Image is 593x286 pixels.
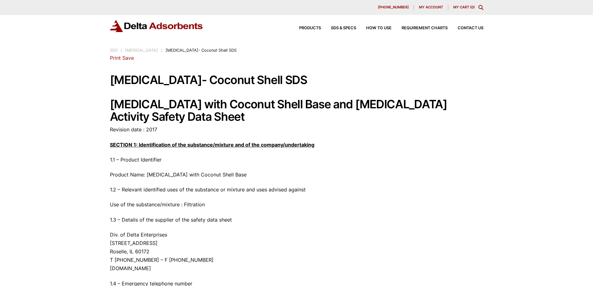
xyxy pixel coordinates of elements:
[110,125,483,134] p: Revision date : 2017
[110,156,483,164] p: 1.1 – Product Identifier
[321,26,356,30] a: SDS & SPECS
[110,98,483,123] h1: [MEDICAL_DATA] with Coconut Shell Base and [MEDICAL_DATA] Activity Safety Data Sheet
[448,26,483,30] a: Contact Us
[366,26,392,30] span: How to Use
[392,26,448,30] a: Requirement Charts
[299,26,321,30] span: Products
[110,171,483,179] p: Product Name: [MEDICAL_DATA] with Coconut Shell Base
[125,48,158,53] a: [MEDICAL_DATA]
[478,5,483,10] div: Toggle Modal Content
[110,48,118,53] a: SDS
[471,5,473,9] span: 0
[414,5,448,10] a: My account
[110,185,483,194] p: 1.2 – Relevant identified uses of the substance or mixture and uses advised against
[121,48,122,53] span: :
[110,231,483,273] p: Div. of Delta Enterprises [STREET_ADDRESS] Roselle, IL 60172 T [PHONE_NUMBER] – F [PHONE_NUMBER] ...
[161,48,162,53] span: :
[110,200,483,209] p: Use of the substance/mixture : Filtration
[110,55,121,61] a: Print
[110,20,203,32] img: Delta Adsorbents
[453,5,475,9] a: My Cart (0)
[378,6,409,9] span: [PHONE_NUMBER]
[110,74,483,87] h1: [MEDICAL_DATA]- Coconut Shell SDS
[419,6,443,9] span: My account
[110,142,314,148] strong: SECTION 1: Identification of the substance/mixture and of the company/undertaking
[356,26,392,30] a: How to Use
[289,26,321,30] a: Products
[166,48,237,53] span: [MEDICAL_DATA]- Coconut Shell SDS
[458,26,483,30] span: Contact Us
[373,5,414,10] a: [PHONE_NUMBER]
[110,216,483,224] p: 1.3 – Details of the supplier of the safety data sheet
[122,55,134,61] a: Save
[402,26,448,30] span: Requirement Charts
[331,26,356,30] span: SDS & SPECS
